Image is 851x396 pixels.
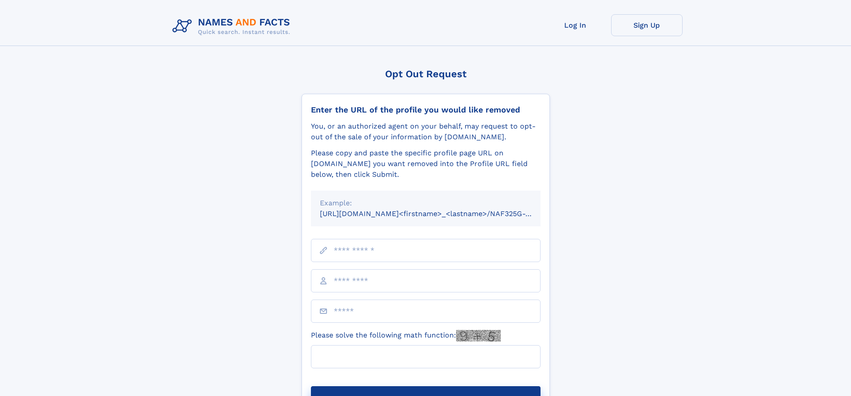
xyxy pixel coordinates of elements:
[320,198,532,208] div: Example:
[540,14,611,36] a: Log In
[311,121,541,142] div: You, or an authorized agent on your behalf, may request to opt-out of the sale of your informatio...
[611,14,683,36] a: Sign Up
[320,209,558,218] small: [URL][DOMAIN_NAME]<firstname>_<lastname>/NAF325G-xxxxxxxx
[302,68,550,79] div: Opt Out Request
[311,330,501,342] label: Please solve the following math function:
[169,14,298,38] img: Logo Names and Facts
[311,148,541,180] div: Please copy and paste the specific profile page URL on [DOMAIN_NAME] you want removed into the Pr...
[311,105,541,115] div: Enter the URL of the profile you would like removed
